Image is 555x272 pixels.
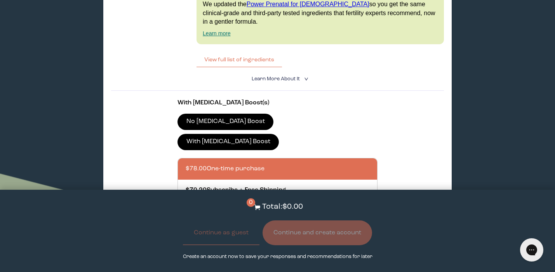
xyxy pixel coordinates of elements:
[252,76,300,81] span: Learn More About it
[203,30,231,36] a: Learn more
[183,220,259,245] button: Continue as guest
[262,201,303,213] p: Total: $0.00
[516,236,547,264] iframe: Gorgias live chat messenger
[177,114,273,130] label: No [MEDICAL_DATA] Boost
[247,198,255,207] span: 0
[302,77,309,81] i: <
[177,99,377,107] p: With [MEDICAL_DATA] Boost(s)
[197,52,282,68] button: View full list of ingredients
[183,253,372,260] p: Create an account now to save your responses and recommendations for later
[263,220,372,245] button: Continue and create account
[252,75,304,83] summary: Learn More About it <
[247,1,369,7] a: Power Prenatal for [DEMOGRAPHIC_DATA]
[177,134,279,150] label: With [MEDICAL_DATA] Boost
